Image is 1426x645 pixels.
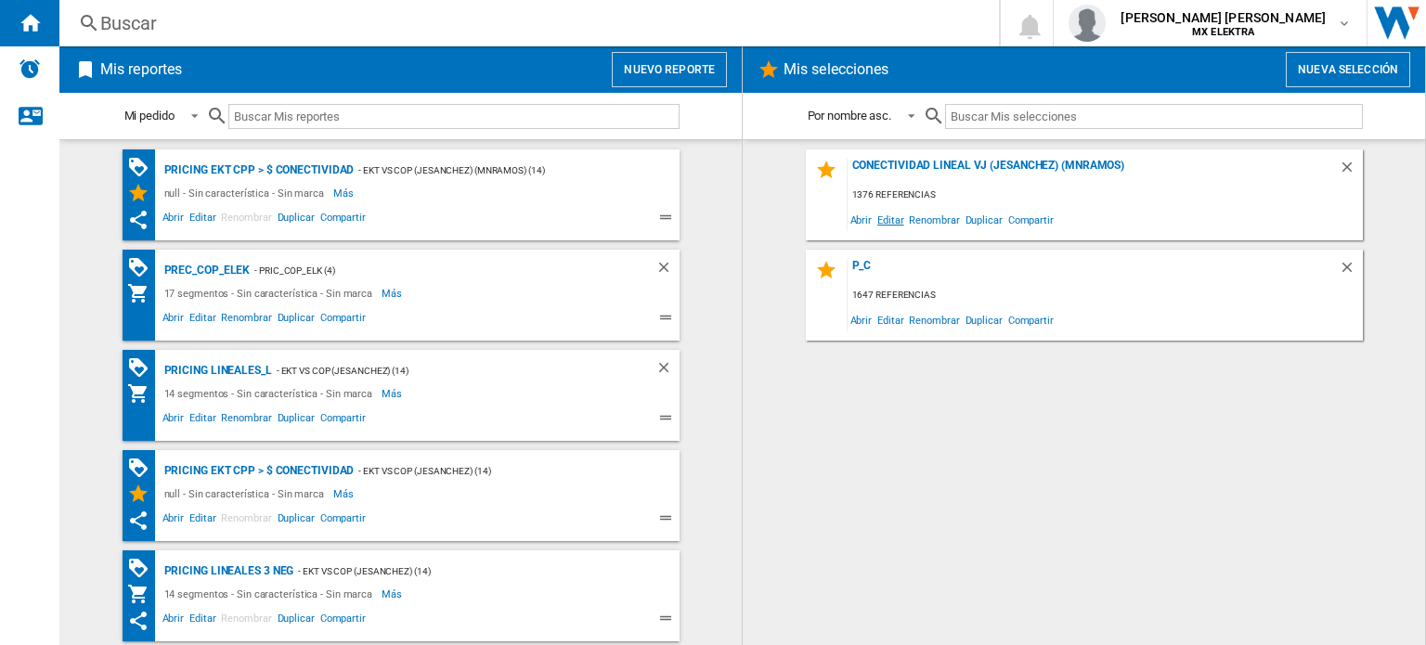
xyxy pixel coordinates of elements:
div: Mi colección [127,282,160,304]
span: Más [382,282,405,304]
span: Abrir [848,307,875,332]
div: Borrar [1339,159,1363,184]
div: Pricing lineales_L [160,359,272,382]
div: - EKT vs Cop (jesanchez) (mnramos) (14) [354,159,642,182]
div: 1647 referencias [848,284,1363,307]
div: Matriz de PROMOCIONES [127,457,160,480]
span: Compartir [1005,207,1057,232]
span: Abrir [160,610,188,632]
div: Mi colección [127,382,160,405]
span: Editar [187,510,218,532]
div: Mis Selecciones [127,182,160,204]
div: - EKT vs Cop (jesanchez) (14) [293,560,642,583]
h2: Mis selecciones [780,52,893,87]
span: Duplicar [275,209,318,231]
div: Pricing lineales 3 neg [160,560,294,583]
span: Renombrar [906,307,962,332]
img: profile.jpg [1069,5,1106,42]
div: Mi pedido [124,109,175,123]
div: null - Sin característica - Sin marca [160,483,333,505]
button: Nuevo reporte [612,52,727,87]
span: Editar [187,309,218,331]
div: Matriz de PROMOCIONES [127,156,160,179]
div: P_C [848,259,1339,284]
div: Buscar [100,10,951,36]
div: prec_cop_elek [160,259,251,282]
span: Compartir [318,309,369,331]
div: Borrar [655,359,680,382]
span: Editar [875,307,906,332]
div: 1376 referencias [848,184,1363,207]
span: Compartir [318,510,369,532]
span: Más [382,583,405,605]
input: Buscar Mis selecciones [945,104,1362,129]
span: Abrir [160,409,188,432]
div: Pricing EKT CPP > $ Conectividad [160,459,355,483]
span: Compartir [318,610,369,632]
div: Conectividad Lineal vj (jesanchez) (mnramos) [848,159,1339,184]
span: Abrir [160,510,188,532]
ng-md-icon: Este reporte se ha compartido contigo [127,610,149,632]
div: Por nombre asc. [808,109,892,123]
div: 14 segmentos - Sin característica - Sin marca [160,382,382,405]
ng-md-icon: Este reporte se ha compartido contigo [127,510,149,532]
div: null - Sin característica - Sin marca [160,182,333,204]
div: - EKT vs Cop (jesanchez) (14) [354,459,642,483]
span: Duplicar [963,207,1005,232]
button: Nueva selección [1286,52,1410,87]
div: Borrar [1339,259,1363,284]
span: Renombrar [218,510,274,532]
span: Compartir [1005,307,1057,332]
span: Compartir [318,409,369,432]
div: Pricing EKT CPP > $ Conectividad [160,159,355,182]
span: Compartir [318,209,369,231]
span: Editar [187,209,218,231]
div: Matriz de PROMOCIONES [127,356,160,380]
span: Renombrar [218,209,274,231]
div: Matriz de PROMOCIONES [127,256,160,279]
span: Duplicar [275,309,318,331]
span: Editar [875,207,906,232]
div: - EKT vs Cop (jesanchez) (14) [272,359,618,382]
span: Renombrar [218,610,274,632]
span: Duplicar [275,409,318,432]
input: Buscar Mis reportes [228,104,680,129]
ng-md-icon: Este reporte se ha compartido contigo [127,209,149,231]
h2: Mis reportes [97,52,186,87]
span: Duplicar [275,610,318,632]
span: Abrir [160,209,188,231]
div: - pric_cop_elk (4) [250,259,617,282]
div: Mis Selecciones [127,483,160,505]
span: Abrir [160,309,188,331]
div: 14 segmentos - Sin característica - Sin marca [160,583,382,605]
span: Editar [187,409,218,432]
span: Renombrar [218,309,274,331]
span: Más [333,182,356,204]
span: [PERSON_NAME] [PERSON_NAME] [1121,8,1326,27]
div: Mi colección [127,583,160,605]
span: Renombrar [906,207,962,232]
span: Abrir [848,207,875,232]
div: 17 segmentos - Sin característica - Sin marca [160,282,382,304]
img: alerts-logo.svg [19,58,41,80]
span: Más [333,483,356,505]
div: Borrar [655,259,680,282]
span: Duplicar [275,510,318,532]
span: Más [382,382,405,405]
span: Renombrar [218,409,274,432]
div: Matriz de PROMOCIONES [127,557,160,580]
span: Duplicar [963,307,1005,332]
span: Editar [187,610,218,632]
b: MX ELEKTRA [1192,26,1254,38]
